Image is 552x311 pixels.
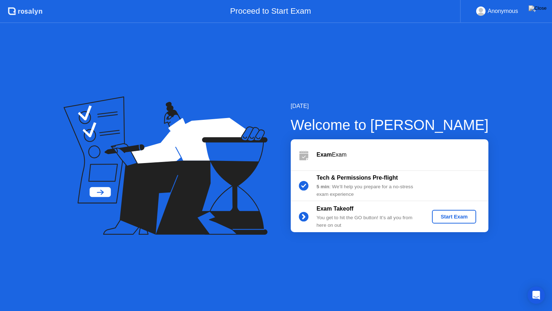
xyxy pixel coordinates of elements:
div: Start Exam [435,214,473,220]
div: Exam [317,150,488,159]
div: Welcome to [PERSON_NAME] [291,114,489,136]
b: Exam Takeoff [317,206,354,212]
b: Exam [317,152,332,158]
img: Close [529,5,547,11]
div: You get to hit the GO button! It’s all you from here on out [317,214,420,229]
div: : We’ll help you prepare for a no-stress exam experience [317,183,420,198]
div: Open Intercom Messenger [528,287,545,304]
b: 5 min [317,184,330,189]
div: Anonymous [488,6,518,16]
div: [DATE] [291,102,489,111]
b: Tech & Permissions Pre-flight [317,175,398,181]
button: Start Exam [432,210,476,224]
